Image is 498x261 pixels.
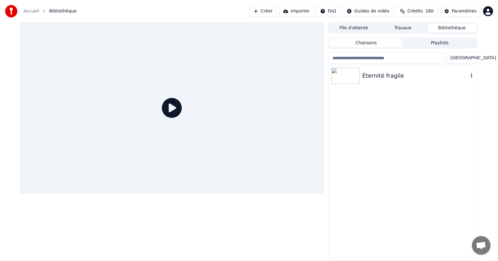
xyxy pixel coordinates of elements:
nav: breadcrumb [24,8,77,14]
img: youka [5,5,17,17]
button: Crédits160 [396,6,438,17]
div: Éternité fragile [362,71,468,80]
button: Chansons [329,39,403,48]
span: Bibliothèque [49,8,77,14]
button: File d'attente [329,24,378,33]
button: Travaux [378,24,428,33]
a: Ouvrir le chat [472,236,491,255]
span: [GEOGRAPHIC_DATA] [450,55,496,61]
div: Paramètres [452,8,477,14]
button: Créer [249,6,277,17]
button: Guides de vidéo [343,6,393,17]
span: 160 [425,8,434,14]
a: Accueil [24,8,39,14]
button: Paramètres [440,6,481,17]
button: Importer [279,6,314,17]
button: FAQ [316,6,340,17]
button: Playlists [403,39,477,48]
span: Crédits [407,8,423,14]
button: Bibliothèque [427,24,477,33]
